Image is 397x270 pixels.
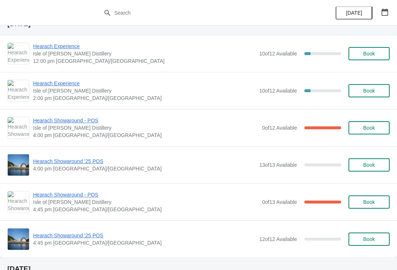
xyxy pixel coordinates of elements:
span: 0 of 12 Available [262,125,297,131]
span: Hearach Experience [33,80,255,87]
span: Isle of [PERSON_NAME] Distillery [33,124,258,132]
img: Hearach Experience | Isle of Harris Distillery | 2:00 pm Europe/London [8,80,29,101]
img: Hearach Experience | Isle of Harris Distillery | 12:00 pm Europe/London [8,43,29,64]
span: 13 of 13 Available [259,162,297,168]
span: 12 of 12 Available [259,236,297,242]
span: 4:45 pm [GEOGRAPHIC_DATA]/[GEOGRAPHIC_DATA] [33,239,255,246]
span: Hearach Showaround '25 POS [33,232,255,239]
span: 4:00 pm [GEOGRAPHIC_DATA]/[GEOGRAPHIC_DATA] [33,165,255,172]
button: Book [348,233,390,246]
button: [DATE] [336,6,372,19]
span: 2:00 pm [GEOGRAPHIC_DATA]/[GEOGRAPHIC_DATA] [33,94,255,102]
img: Hearach Showaround '25 POS | | 4:00 pm Europe/London [8,154,29,176]
button: Book [348,121,390,134]
span: Isle of [PERSON_NAME] Distillery [33,198,258,206]
span: [DATE] [346,10,362,16]
span: 4:00 pm [GEOGRAPHIC_DATA]/[GEOGRAPHIC_DATA] [33,132,258,139]
span: Book [363,125,375,131]
button: Book [348,195,390,209]
span: Hearach Showaround - POS [33,191,258,198]
span: 10 of 12 Available [259,88,297,94]
span: Book [363,199,375,205]
img: Hearach Showaround - POS | Isle of Harris Distillery | 4:45 pm Europe/London [8,191,29,213]
span: 12:00 pm [GEOGRAPHIC_DATA]/[GEOGRAPHIC_DATA] [33,57,255,65]
span: 4:45 pm [GEOGRAPHIC_DATA]/[GEOGRAPHIC_DATA] [33,206,258,213]
span: Book [363,236,375,242]
span: Book [363,162,375,168]
img: Hearach Showaround '25 POS | | 4:45 pm Europe/London [8,228,29,250]
button: Book [348,84,390,97]
span: Book [363,51,375,57]
span: 10 of 12 Available [259,51,297,57]
span: Hearach Experience [33,43,255,50]
span: Isle of [PERSON_NAME] Distillery [33,87,255,94]
span: 0 of 13 Available [262,199,297,205]
button: Book [348,158,390,172]
span: Isle of [PERSON_NAME] Distillery [33,50,255,57]
span: Book [363,88,375,94]
span: Hearach Showaround - POS [33,117,258,124]
span: Hearach Showaround '25 POS [33,158,255,165]
img: Hearach Showaround - POS | Isle of Harris Distillery | 4:00 pm Europe/London [8,117,29,138]
button: Book [348,47,390,60]
input: Search [114,6,298,19]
